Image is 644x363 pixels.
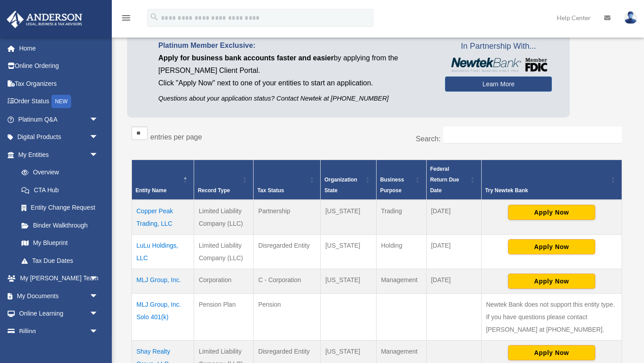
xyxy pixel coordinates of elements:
[150,133,202,141] label: entries per page
[13,216,107,234] a: Binder Walkthrough
[132,234,194,269] td: LuLu Holdings, LLC
[254,160,321,200] th: Tax Status: Activate to sort
[194,269,254,293] td: Corporation
[149,12,159,22] i: search
[6,287,112,305] a: My Documentsarrow_drop_down
[194,200,254,235] td: Limited Liability Company (LLC)
[416,135,441,143] label: Search:
[158,54,334,62] span: Apply for business bank accounts faster and easier
[254,269,321,293] td: C - Corporation
[376,269,426,293] td: Management
[6,57,112,75] a: Online Ordering
[194,293,254,340] td: Pension Plan
[445,39,552,54] span: In Partnership With...
[132,200,194,235] td: Copper Peak Trading, LLC
[481,160,622,200] th: Try Newtek Bank : Activate to sort
[158,39,432,52] p: Platinum Member Exclusive:
[6,270,112,287] a: My [PERSON_NAME] Teamarrow_drop_down
[121,16,131,23] a: menu
[426,269,481,293] td: [DATE]
[426,234,481,269] td: [DATE]
[51,95,71,108] div: NEW
[13,181,107,199] a: CTA Hub
[257,187,284,194] span: Tax Status
[194,234,254,269] td: Limited Liability Company (LLC)
[376,234,426,269] td: Holding
[481,293,622,340] td: Newtek Bank does not support this entity type. If you have questions please contact [PERSON_NAME]...
[508,345,595,360] button: Apply Now
[508,274,595,289] button: Apply Now
[254,200,321,235] td: Partnership
[449,58,547,72] img: NewtekBankLogoSM.png
[321,269,377,293] td: [US_STATE]
[136,187,166,194] span: Entity Name
[324,177,357,194] span: Organization State
[13,164,103,181] a: Overview
[132,160,194,200] th: Entity Name: Activate to invert sorting
[158,93,432,104] p: Questions about your application status? Contact Newtek at [PHONE_NUMBER]
[158,77,432,89] p: Click "Apply Now" next to one of your entities to start an application.
[13,199,107,217] a: Entity Change Request
[445,76,552,92] a: Learn More
[426,160,481,200] th: Federal Return Due Date: Activate to sort
[6,128,112,146] a: Digital Productsarrow_drop_down
[121,13,131,23] i: menu
[624,11,637,24] img: User Pic
[198,187,230,194] span: Record Type
[6,322,112,340] a: Billingarrow_drop_down
[89,128,107,147] span: arrow_drop_down
[426,200,481,235] td: [DATE]
[158,52,432,77] p: by applying from the [PERSON_NAME] Client Portal.
[321,234,377,269] td: [US_STATE]
[89,287,107,305] span: arrow_drop_down
[485,185,608,196] div: Try Newtek Bank
[6,110,112,128] a: Platinum Q&Aarrow_drop_down
[380,177,404,194] span: Business Purpose
[132,269,194,293] td: MLJ Group, Inc.
[194,160,254,200] th: Record Type: Activate to sort
[6,39,112,57] a: Home
[254,293,321,340] td: Pension
[13,252,107,270] a: Tax Due Dates
[430,166,459,194] span: Federal Return Due Date
[321,200,377,235] td: [US_STATE]
[508,239,595,254] button: Apply Now
[6,75,112,93] a: Tax Organizers
[89,305,107,323] span: arrow_drop_down
[508,205,595,220] button: Apply Now
[132,293,194,340] td: MLJ Group, Inc. Solo 401(k)
[4,11,85,28] img: Anderson Advisors Platinum Portal
[6,305,112,323] a: Online Learningarrow_drop_down
[89,322,107,341] span: arrow_drop_down
[6,146,107,164] a: My Entitiesarrow_drop_down
[13,234,107,252] a: My Blueprint
[376,160,426,200] th: Business Purpose: Activate to sort
[321,160,377,200] th: Organization State: Activate to sort
[376,200,426,235] td: Trading
[6,93,112,111] a: Order StatusNEW
[254,234,321,269] td: Disregarded Entity
[89,146,107,164] span: arrow_drop_down
[89,110,107,129] span: arrow_drop_down
[89,270,107,288] span: arrow_drop_down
